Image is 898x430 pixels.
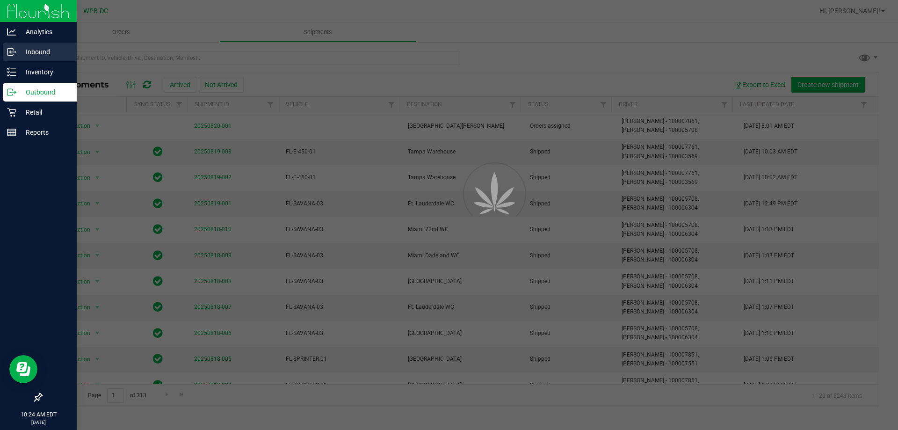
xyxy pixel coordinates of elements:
[4,419,72,426] p: [DATE]
[7,87,16,97] inline-svg: Outbound
[4,410,72,419] p: 10:24 AM EDT
[16,66,72,78] p: Inventory
[9,355,37,383] iframe: Resource center
[7,47,16,57] inline-svg: Inbound
[7,108,16,117] inline-svg: Retail
[16,107,72,118] p: Retail
[16,26,72,37] p: Analytics
[7,67,16,77] inline-svg: Inventory
[7,128,16,137] inline-svg: Reports
[7,27,16,36] inline-svg: Analytics
[16,46,72,58] p: Inbound
[16,127,72,138] p: Reports
[16,87,72,98] p: Outbound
